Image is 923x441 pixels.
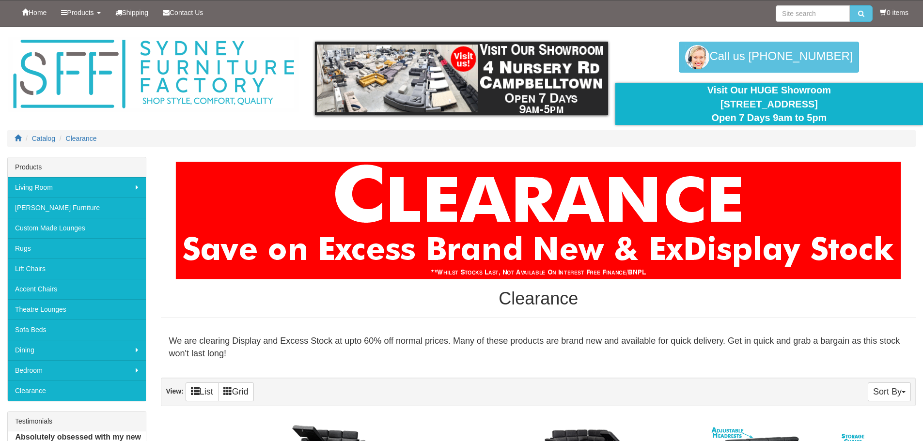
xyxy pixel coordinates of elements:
[880,8,908,17] li: 0 items
[108,0,156,25] a: Shipping
[8,411,146,431] div: Testimonials
[8,279,146,299] a: Accent Chairs
[8,238,146,259] a: Rugs
[166,387,183,395] strong: View:
[8,218,146,238] a: Custom Made Lounges
[161,289,916,308] h1: Clearance
[8,37,299,112] img: Sydney Furniture Factory
[15,0,54,25] a: Home
[66,135,97,142] a: Clearance
[8,380,146,401] a: Clearance
[8,259,146,279] a: Lift Chairs
[175,162,901,279] img: Clearance
[8,157,146,177] div: Products
[54,0,108,25] a: Products
[8,198,146,218] a: [PERSON_NAME] Furniture
[161,327,916,367] div: We are clearing Display and Excess Stock at upto 60% off normal prices. Many of these products ar...
[623,83,916,125] div: Visit Our HUGE Showroom [STREET_ADDRESS] Open 7 Days 9am to 5pm
[29,9,47,16] span: Home
[156,0,210,25] a: Contact Us
[170,9,203,16] span: Contact Us
[868,382,911,401] button: Sort By
[67,9,94,16] span: Products
[8,299,146,319] a: Theatre Lounges
[315,42,608,115] img: showroom.gif
[8,177,146,198] a: Living Room
[218,382,254,401] a: Grid
[8,360,146,380] a: Bedroom
[8,340,146,360] a: Dining
[122,9,149,16] span: Shipping
[8,319,146,340] a: Sofa Beds
[776,5,850,22] input: Site search
[186,382,219,401] a: List
[32,135,55,142] a: Catalog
